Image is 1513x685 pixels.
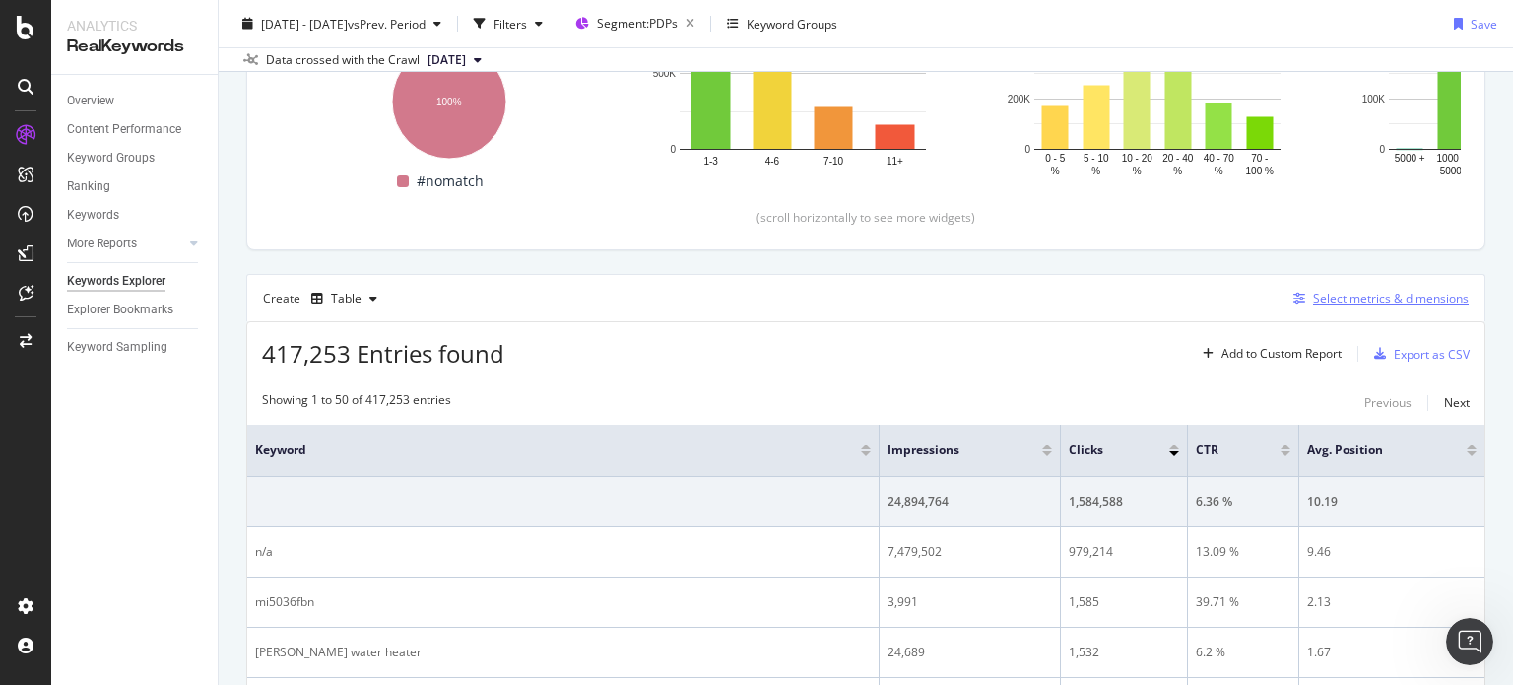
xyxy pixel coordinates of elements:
[887,156,903,167] text: 11+
[1246,166,1274,176] text: 100 %
[271,209,1461,226] div: (scroll horizontally to see more widgets)
[1444,391,1470,415] button: Next
[1364,391,1412,415] button: Previous
[1394,346,1470,363] div: Export as CSV
[158,203,378,246] div: yes I said agent already pls
[85,445,336,462] div: joined the conversation
[346,8,381,43] div: Close
[493,15,527,32] div: Filters
[67,234,184,254] a: More Reports
[16,48,323,188] div: I'm sorry for the misunderstanding and any frustration this has caused. Would you like me to conn...
[1196,442,1251,459] span: CTR
[67,148,155,169] div: Keyword Groups
[1362,94,1386,104] text: 100K
[266,51,420,69] div: Data crossed with the Crawl
[1215,166,1223,176] text: %
[67,271,165,292] div: Keywords Explorer
[234,8,449,39] button: [DATE] - [DATE]vsPrev. Period
[16,307,323,398] div: Thank you for your patience.We will try to get back to you as soon as possible.
[67,16,202,35] div: Analytics
[255,593,871,611] div: mi5036fbn
[1196,543,1290,561] div: 13.09 %
[1069,442,1141,459] span: Clicks
[338,526,369,558] button: Send a message…
[125,534,141,550] button: Start recording
[303,283,385,314] button: Table
[331,293,362,305] div: Table
[16,307,378,414] div: Customer Support says…
[888,593,1051,611] div: 3,991
[1045,153,1065,164] text: 0 - 5
[67,234,137,254] div: More Reports
[16,486,378,669] div: Renaud says…
[1069,543,1180,561] div: 979,214
[1069,493,1180,511] div: 1,584,588
[31,534,46,550] button: Emoji picker
[1024,144,1030,155] text: 0
[1162,153,1194,164] text: 20 - 40
[1471,15,1497,32] div: Save
[16,248,378,308] div: Alejandra says…
[719,8,845,39] button: Keyword Groups
[56,11,88,42] img: Profile image for Renaud
[16,414,378,441] div: [DATE]
[1196,493,1290,511] div: 6.36 %
[67,176,204,197] a: Ranking
[1196,644,1290,661] div: 6.2 %
[1008,94,1031,104] text: 200K
[1379,144,1385,155] text: 0
[67,271,204,292] a: Keywords Explorer
[1307,442,1437,459] span: Avg. Position
[255,644,871,661] div: [PERSON_NAME] water heater
[1285,287,1469,310] button: Select metrics & dimensions
[670,144,676,155] text: 0
[1446,618,1493,665] iframe: To enrich screen reader interactions, please activate Accessibility in Grammarly extension settings
[94,534,109,550] button: Upload attachment
[295,34,602,162] svg: A chart.
[653,68,677,79] text: 500K
[1366,338,1470,370] button: Export as CSV
[1069,644,1180,661] div: 1,532
[417,170,484,193] span: #nomatch
[466,8,551,39] button: Filters
[1395,153,1425,164] text: 5000 +
[888,493,1051,511] div: 24,894,764
[1446,8,1497,39] button: Save
[62,534,78,550] button: Gif picker
[823,156,843,167] text: 7-10
[1251,153,1268,164] text: 70 -
[96,10,224,25] h1: [PERSON_NAME]
[67,337,167,358] div: Keyword Sampling
[747,15,837,32] div: Keyword Groups
[1173,166,1182,176] text: %
[597,15,678,32] span: Segment: PDPs
[1195,338,1342,370] button: Add to Custom Report
[263,283,385,314] div: Create
[67,35,202,58] div: RealKeywords
[1122,153,1153,164] text: 10 - 20
[262,337,504,370] span: 417,253 Entries found
[67,300,204,320] a: Explorer Bookmarks
[1307,543,1477,561] div: 9.46
[67,205,204,226] a: Keywords
[255,543,871,561] div: n/a
[16,486,323,626] div: Hello [PERSON_NAME],Hope you're doing great.Could you specify what is not working, so that I can ...
[436,97,462,107] text: 100%
[1440,166,1463,176] text: 5000
[59,444,79,463] img: Profile image for Renaud
[1307,644,1477,661] div: 1.67
[1133,166,1142,176] text: %
[67,205,119,226] div: Keywords
[308,248,378,292] div: hello/
[428,51,466,69] span: 2025 Aug. 30th
[1437,153,1465,164] text: 1000 -
[308,8,346,45] button: Home
[888,644,1051,661] div: 24,689
[13,8,50,45] button: go back
[420,48,490,72] button: [DATE]
[16,441,378,486] div: Renaud says…
[888,543,1051,561] div: 7,479,502
[1221,348,1342,360] div: Add to Custom Report
[1313,290,1469,307] div: Select metrics & dimensions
